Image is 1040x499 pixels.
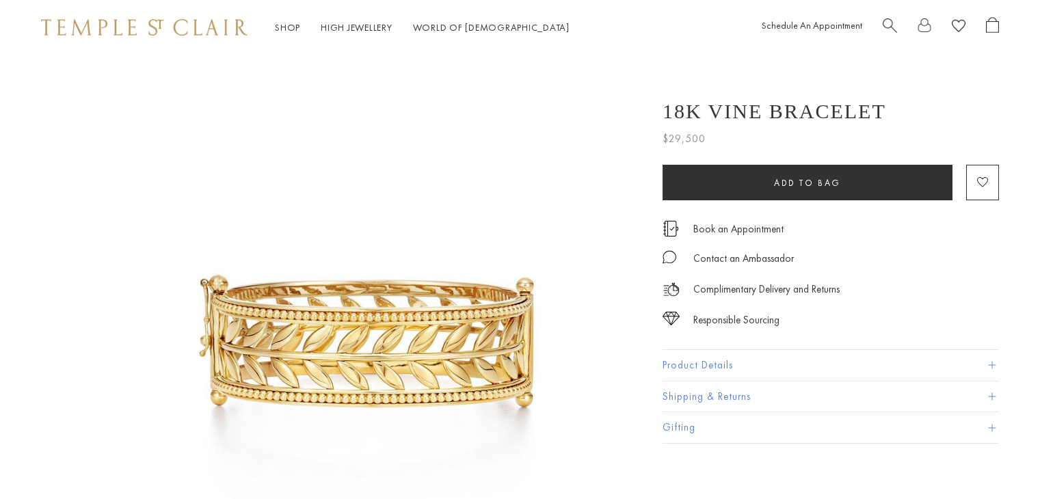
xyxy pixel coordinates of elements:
a: ShopShop [275,21,300,33]
a: Search [883,17,897,38]
a: Schedule An Appointment [762,19,862,31]
a: High JewelleryHigh Jewellery [321,21,392,33]
img: icon_sourcing.svg [663,312,680,325]
img: icon_delivery.svg [663,281,680,298]
span: Add to bag [774,177,841,189]
button: Add to bag [663,165,952,200]
img: MessageIcon-01_2.svg [663,250,676,264]
button: Gifting [663,412,999,443]
button: Shipping & Returns [663,381,999,412]
a: Open Shopping Bag [986,17,999,38]
nav: Main navigation [275,19,570,36]
span: $29,500 [663,130,706,148]
div: Responsible Sourcing [693,312,779,329]
p: Complimentary Delivery and Returns [693,281,840,298]
a: View Wishlist [952,17,965,38]
button: Product Details [663,350,999,381]
a: Book an Appointment [693,221,784,237]
img: Temple St. Clair [41,19,248,36]
a: World of [DEMOGRAPHIC_DATA]World of [DEMOGRAPHIC_DATA] [413,21,570,33]
div: Contact an Ambassador [693,250,794,267]
h1: 18K Vine Bracelet [663,100,886,123]
img: icon_appointment.svg [663,221,679,237]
